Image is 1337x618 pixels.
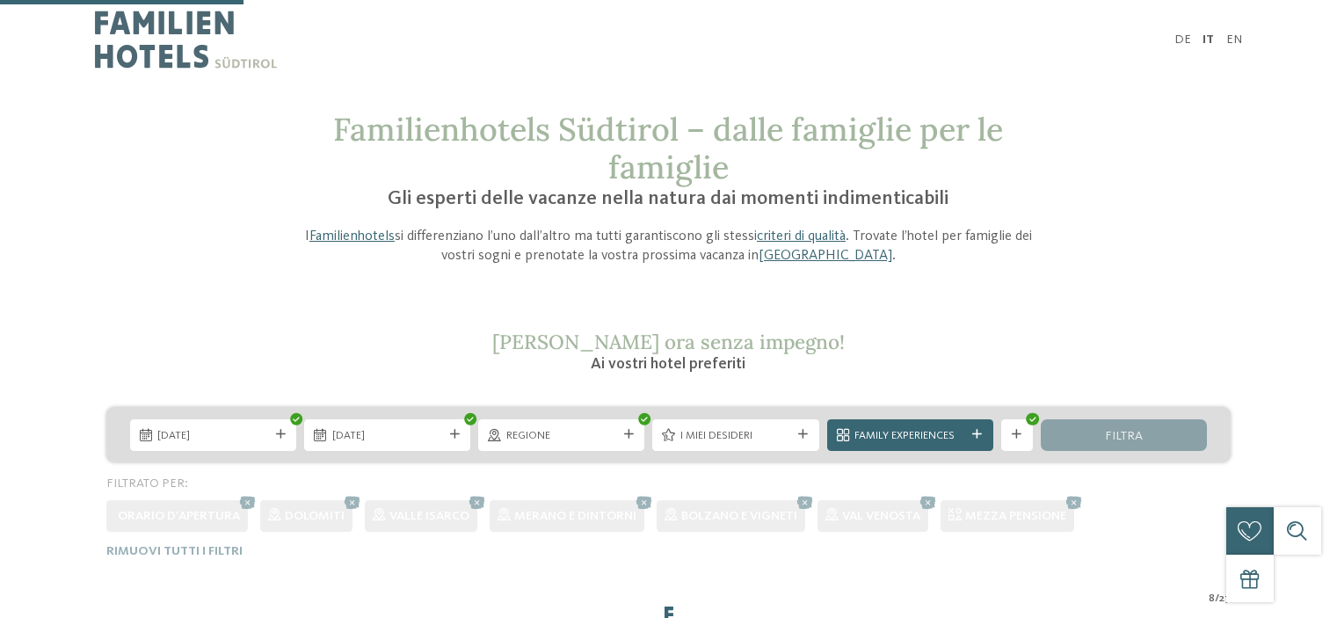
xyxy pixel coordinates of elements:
[492,329,845,354] span: [PERSON_NAME] ora senza impegno!
[1203,33,1214,46] a: IT
[332,428,443,444] span: [DATE]
[1215,591,1219,607] span: /
[854,428,965,444] span: Family Experiences
[1209,591,1215,607] span: 8
[1219,591,1231,607] span: 27
[1226,33,1242,46] a: EN
[680,428,791,444] span: I miei desideri
[157,428,268,444] span: [DATE]
[591,356,745,372] span: Ai vostri hotel preferiti
[333,109,1003,187] span: Familienhotels Südtirol – dalle famiglie per le famiglie
[309,229,395,244] a: Familienhotels
[1174,33,1191,46] a: DE
[506,428,617,444] span: Regione
[293,227,1045,266] p: I si differenziano l’uno dall’altro ma tutti garantiscono gli stessi . Trovate l’hotel per famigl...
[759,249,892,263] a: [GEOGRAPHIC_DATA]
[388,189,948,208] span: Gli esperti delle vacanze nella natura dai momenti indimenticabili
[757,229,846,244] a: criteri di qualità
